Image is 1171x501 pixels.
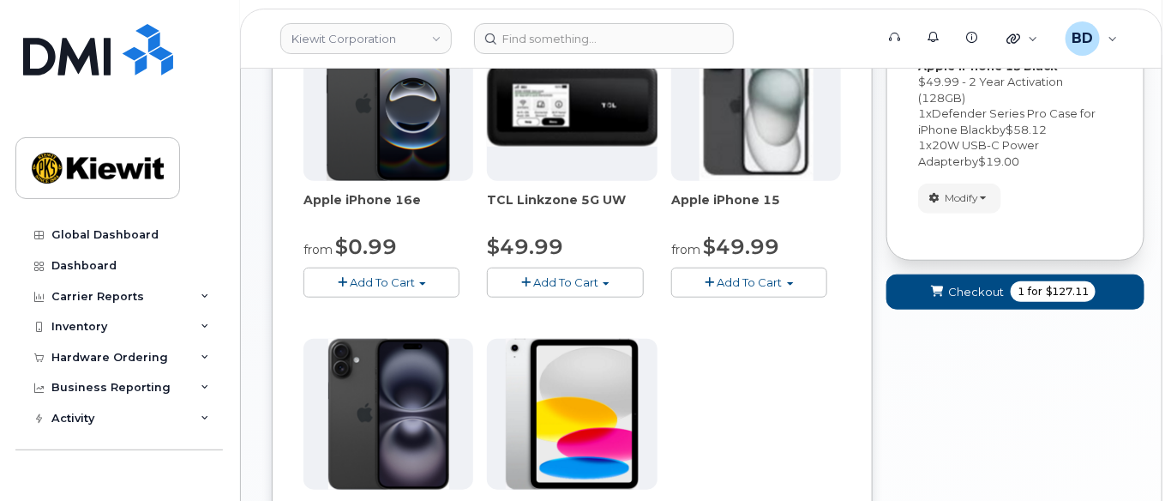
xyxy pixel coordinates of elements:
button: Add To Cart [487,268,643,298]
span: Add To Cart [718,275,783,289]
strong: Apple iPhone 15 [918,59,1021,73]
span: BD [1072,28,1093,49]
span: 1 [918,106,926,120]
span: 1 [1018,284,1024,299]
span: Add To Cart [350,275,415,289]
span: Checkout [948,284,1004,300]
img: iphone15.jpg [700,30,814,181]
img: ipad_11.png [506,339,639,490]
span: 20W USB-C Power Adapter [918,138,1039,168]
span: for [1024,284,1046,299]
span: Defender Series Pro Case for iPhone Black [918,106,1096,136]
span: $49.99 [487,234,563,259]
span: $58.12 [1006,123,1047,136]
a: Kiewit Corporation [280,23,452,54]
button: Add To Cart [303,268,459,298]
span: Modify [945,190,978,206]
img: iphone_16_plus.png [328,339,449,490]
div: Barbara Dye [1054,21,1130,56]
input: Find something... [474,23,734,54]
small: from [303,242,333,257]
small: from [671,242,700,257]
span: $19.00 [978,154,1019,168]
div: Apple iPhone 15 [671,191,841,226]
span: 1 [918,138,926,152]
span: $127.11 [1046,284,1089,299]
strong: Black [1024,59,1058,73]
div: TCL Linkzone 5G UW [487,191,657,226]
div: x by [918,106,1113,137]
img: iphone16e.png [327,30,450,181]
button: Checkout 1 for $127.11 [886,275,1144,310]
div: $49.99 - 2 Year Activation (128GB) [918,74,1113,106]
span: $0.99 [335,234,397,259]
div: x by [918,137,1113,169]
span: $49.99 [703,234,779,259]
button: Add To Cart [671,268,827,298]
div: Apple iPhone 16e [303,191,473,226]
iframe: Messenger Launcher [1096,426,1158,488]
div: Quicklinks [994,21,1050,56]
button: Modify [918,184,1001,214]
img: linkzone5g.png [487,64,657,147]
span: Add To Cart [533,275,598,289]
